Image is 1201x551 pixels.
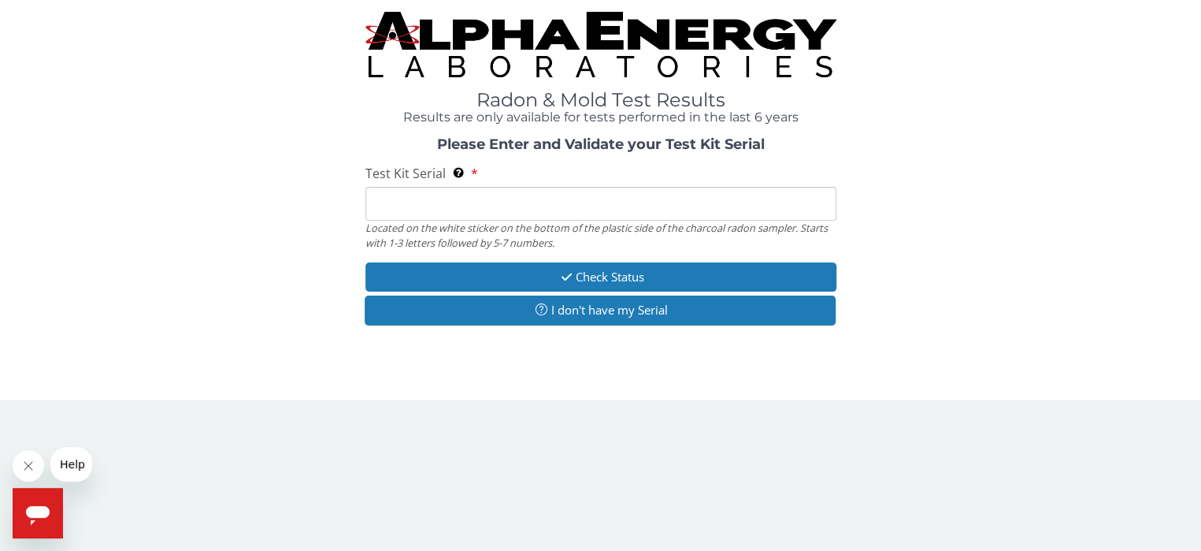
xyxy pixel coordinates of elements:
[365,90,836,110] h1: Radon & Mold Test Results
[365,165,446,182] span: Test Kit Serial
[13,450,44,482] iframe: Close message
[13,488,63,538] iframe: Button to launch messaging window
[365,12,836,77] img: TightCrop.jpg
[365,110,836,125] h4: Results are only available for tests performed in the last 6 years
[437,136,765,153] strong: Please Enter and Validate your Test Kit Serial
[365,262,836,292] button: Check Status
[365,296,836,325] button: I don't have my Serial
[365,221,836,250] div: Located on the white sticker on the bottom of the plastic side of the charcoal radon sampler. Sta...
[50,447,92,482] iframe: Message from company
